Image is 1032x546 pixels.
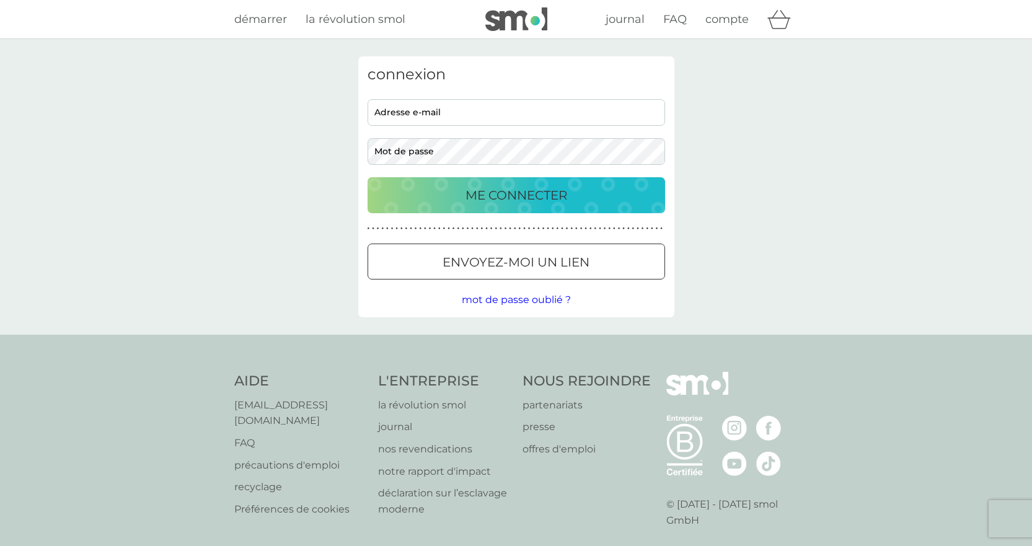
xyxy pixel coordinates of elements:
[722,416,747,441] img: visitez la page Instagram de smol
[306,12,405,26] span: la révolution smol
[663,11,687,29] a: FAQ
[613,226,615,232] p: ●
[632,226,635,232] p: ●
[584,226,587,232] p: ●
[523,419,651,435] a: presse
[722,451,747,476] img: visitez la page Youtube de smol
[443,252,589,272] p: envoyez-moi un lien
[462,226,464,232] p: ●
[234,435,366,451] p: FAQ
[438,226,441,232] p: ●
[705,11,749,29] a: compte
[523,372,651,391] h4: NOUS REJOINDRE
[471,226,474,232] p: ●
[372,226,374,232] p: ●
[481,226,483,232] p: ●
[395,226,398,232] p: ●
[523,226,526,232] p: ●
[580,226,583,232] p: ●
[618,226,620,232] p: ●
[705,12,749,26] span: compte
[429,226,431,232] p: ●
[234,479,366,495] a: recyclage
[756,451,781,476] img: visitez la page TikTok de smol
[490,226,493,232] p: ●
[561,226,563,232] p: ●
[452,226,455,232] p: ●
[424,226,426,232] p: ●
[234,11,287,29] a: démarrer
[589,226,592,232] p: ●
[448,226,450,232] p: ●
[462,294,571,306] span: mot de passe oublié ?
[570,226,573,232] p: ●
[594,226,597,232] p: ●
[378,372,510,391] h4: L'ENTREPRISE
[666,372,728,414] img: smol
[646,226,648,232] p: ●
[599,226,601,232] p: ●
[767,7,798,32] div: panier
[443,226,446,232] p: ●
[660,226,663,232] p: ●
[368,226,370,232] p: ●
[378,464,510,480] a: notre rapport d'impact
[656,226,658,232] p: ●
[509,226,511,232] p: ●
[523,397,651,413] p: partenariats
[566,226,568,232] p: ●
[234,12,287,26] span: démarrer
[377,226,379,232] p: ●
[651,226,653,232] p: ●
[627,226,630,232] p: ●
[368,244,665,280] button: envoyez-moi un lien
[457,226,459,232] p: ●
[552,226,554,232] p: ●
[476,226,479,232] p: ●
[622,226,625,232] p: ●
[378,485,510,517] a: déclaration sur l’esclavage moderne
[485,226,488,232] p: ●
[663,12,687,26] span: FAQ
[433,226,436,232] p: ●
[642,226,644,232] p: ●
[391,226,394,232] p: ●
[608,226,611,232] p: ●
[400,226,403,232] p: ●
[542,226,545,232] p: ●
[606,12,645,26] span: journal
[410,226,412,232] p: ●
[381,226,384,232] p: ●
[604,226,606,232] p: ●
[505,226,507,232] p: ●
[465,185,567,205] p: ME CONNECTER
[378,397,510,413] a: la révolution smol
[234,372,366,391] h4: AIDE
[419,226,421,232] p: ●
[378,441,510,457] p: nos revendications
[666,496,798,528] p: © [DATE] - [DATE] smol GmbH
[519,226,521,232] p: ●
[405,226,408,232] p: ●
[386,226,389,232] p: ●
[557,226,559,232] p: ●
[532,226,535,232] p: ●
[234,397,366,429] a: [EMAIL_ADDRESS][DOMAIN_NAME]
[756,416,781,441] img: visitez la page Facebook de smol
[234,501,366,517] a: Préférences de cookies
[514,226,516,232] p: ●
[368,177,665,213] button: ME CONNECTER
[495,226,497,232] p: ●
[485,7,547,31] img: smol
[368,66,665,84] h3: connexion
[606,11,645,29] a: journal
[523,441,651,457] a: offres d'emploi
[537,226,540,232] p: ●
